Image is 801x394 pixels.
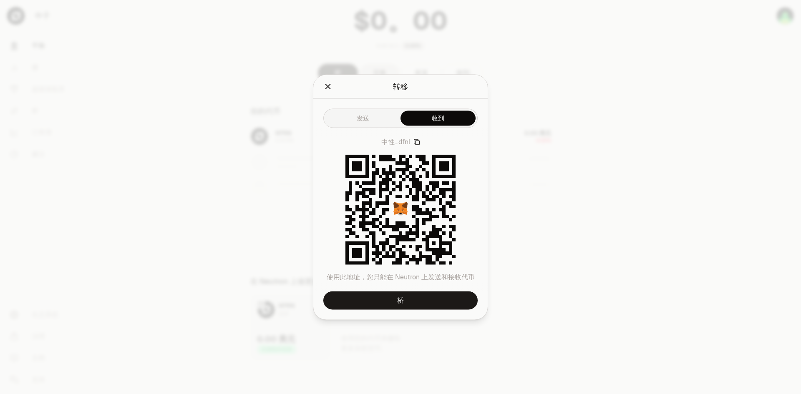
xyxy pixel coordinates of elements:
font: 发送 [357,114,369,122]
font: 收到 [432,114,444,122]
a: 桥 [323,291,478,309]
button: 中性...dfnl [381,138,420,146]
font: 使用此地址，您只能在 Neutron 上发送和接收代币 [327,272,475,281]
font: 中性...dfnl [381,137,410,146]
font: 桥 [397,296,404,304]
font: 转移 [393,81,408,91]
button: 关闭 [323,80,332,92]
